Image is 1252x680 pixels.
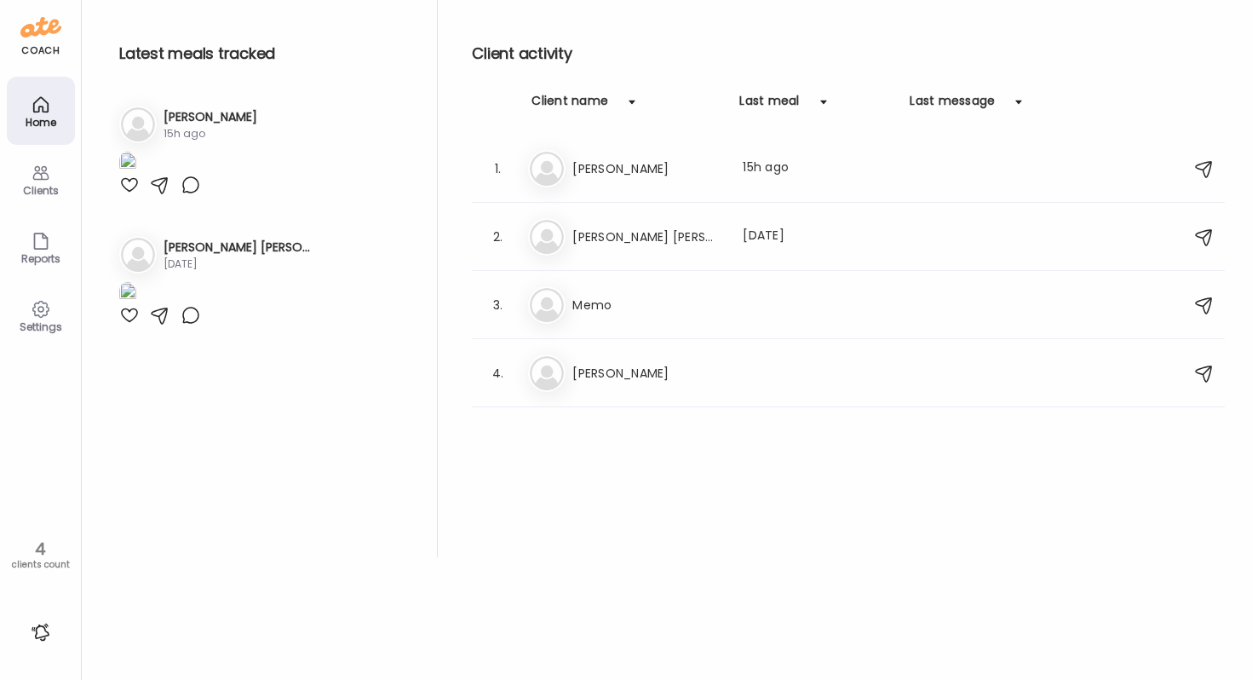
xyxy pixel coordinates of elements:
[572,158,722,179] h3: [PERSON_NAME]
[10,117,72,128] div: Home
[164,256,313,272] div: [DATE]
[10,253,72,264] div: Reports
[10,185,72,196] div: Clients
[119,41,410,66] h2: Latest meals tracked
[10,321,72,332] div: Settings
[572,363,722,383] h3: [PERSON_NAME]
[572,227,722,247] h3: [PERSON_NAME] [PERSON_NAME]
[119,152,136,175] img: images%2FvG3ax5xqzGR6dE0Le5k779rBJ853%2FVp1n9J4gtwRjT6cUhQCO%2Fbrw5Nt4xBS8m1rSM24lE_1080
[20,14,61,41] img: ate
[743,158,893,179] div: 15h ago
[572,295,722,315] h3: Memo
[487,295,508,315] div: 3.
[472,41,1225,66] h2: Client activity
[743,227,893,247] div: [DATE]
[530,288,564,322] img: bg-avatar-default.svg
[487,363,508,383] div: 4.
[910,92,995,119] div: Last message
[487,227,508,247] div: 2.
[121,238,155,272] img: bg-avatar-default.svg
[164,239,313,256] h3: [PERSON_NAME] [PERSON_NAME]
[739,92,799,119] div: Last meal
[531,92,608,119] div: Client name
[530,220,564,254] img: bg-avatar-default.svg
[121,107,155,141] img: bg-avatar-default.svg
[6,539,75,559] div: 4
[530,356,564,390] img: bg-avatar-default.svg
[21,43,60,58] div: coach
[119,282,136,305] img: images%2FH3jljs1ynsSRx0X0WS6MOEbyclV2%2F8nyxTUOcMz7cl5prvznc%2FVm8rEPOHIXS8rJdbZMda_1080
[530,152,564,186] img: bg-avatar-default.svg
[487,158,508,179] div: 1.
[164,126,257,141] div: 15h ago
[6,559,75,571] div: clients count
[164,108,257,126] h3: [PERSON_NAME]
